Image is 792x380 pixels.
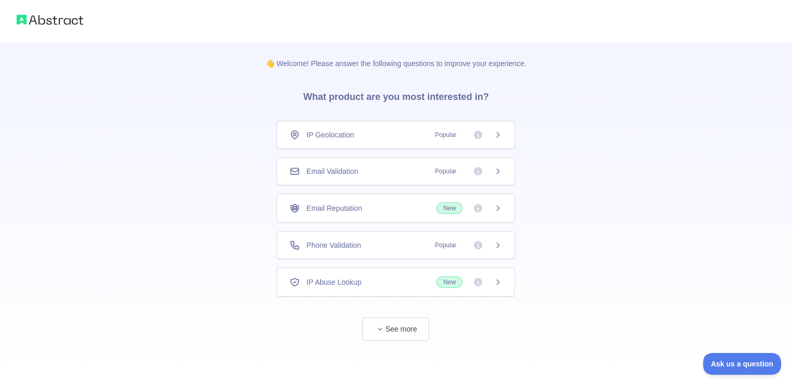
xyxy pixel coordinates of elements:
span: Phone Validation [306,240,361,250]
img: Abstract logo [17,12,83,27]
iframe: Toggle Customer Support [703,353,782,375]
span: IP Geolocation [306,130,354,140]
span: New [436,202,462,214]
span: Email Validation [306,166,358,176]
span: IP Abuse Lookup [306,277,361,287]
h3: What product are you most interested in? [286,69,505,121]
span: Popular [429,130,462,140]
p: 👋 Welcome! Please answer the following questions to improve your experience. [249,42,543,69]
span: Email Reputation [306,203,362,213]
span: Popular [429,166,462,176]
span: Popular [429,240,462,250]
button: See more [362,318,429,341]
span: New [436,276,462,288]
